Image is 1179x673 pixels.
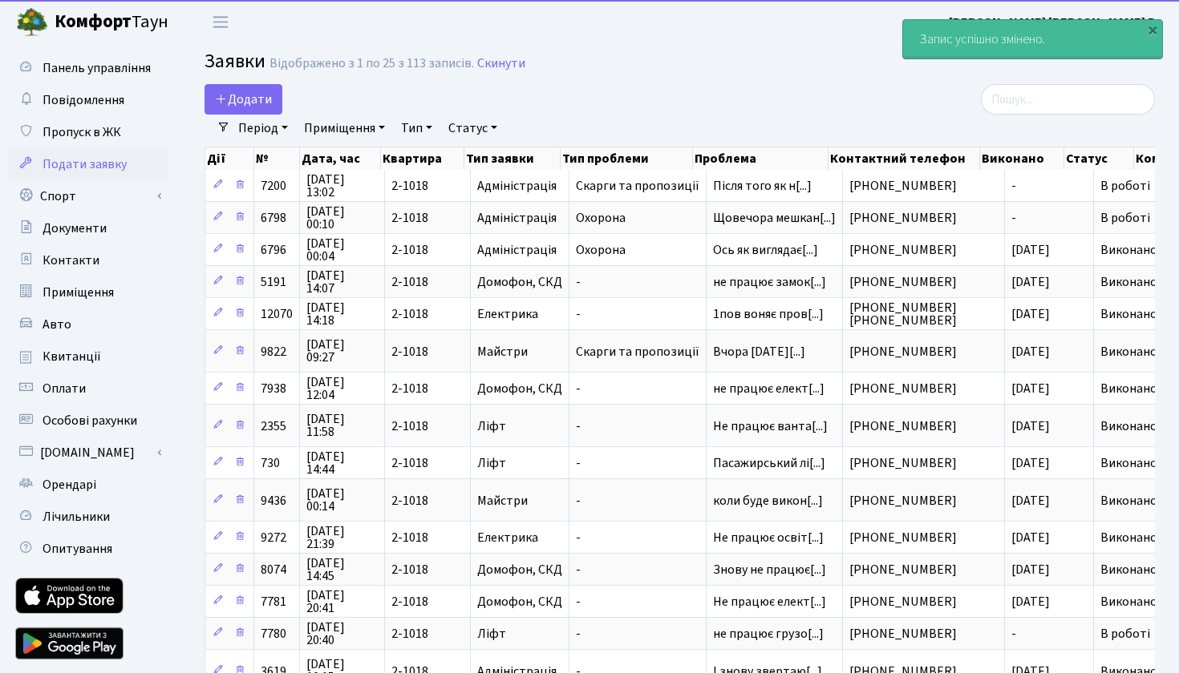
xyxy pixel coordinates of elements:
span: Домофон, СКД [477,595,562,608]
span: - [576,276,699,288]
a: Період [232,115,294,142]
span: [DATE] 21:39 [306,525,378,550]
a: Тип [395,115,439,142]
span: не працює замок[...] [713,273,826,291]
span: [DATE] [1011,273,1050,291]
a: Квитанції [8,341,168,373]
span: 1пов воняє пров[...] [713,305,824,323]
span: не працює елект[...] [713,380,824,397]
span: [PHONE_NUMBER] [PHONE_NUMBER] [849,301,998,327]
span: [DATE] 13:02 [306,173,378,199]
span: В роботі [1100,177,1150,195]
span: [PHONE_NUMBER] [849,595,998,608]
span: [DATE] 20:41 [306,589,378,615]
a: Контакти [8,244,168,276]
span: Після того як н[...] [713,177,812,195]
th: Дата, час [300,147,381,170]
span: [DATE] [1011,561,1050,578]
span: [DATE] 14:45 [306,557,378,582]
a: Скинути [477,56,525,71]
a: Спорт [8,180,168,212]
span: Виконано [1100,417,1157,435]
span: Охорона [576,212,699,224]
span: - [576,494,699,507]
span: - [576,457,699,469]
span: 2-1018 [391,212,464,224]
th: Тип проблеми [561,147,693,170]
span: [DATE] [1011,593,1050,611]
button: Переключити навігацію [201,9,241,35]
span: [DATE] 00:04 [306,237,378,263]
span: Пропуск в ЖК [43,123,121,141]
a: Орендарі [8,469,168,501]
span: 2-1018 [391,595,464,608]
a: Лічильники [8,501,168,533]
span: Виконано [1100,241,1157,259]
a: Оплати [8,373,168,405]
a: Статус [442,115,504,142]
span: 2-1018 [391,244,464,256]
th: Дії [205,147,254,170]
span: [PHONE_NUMBER] [849,212,998,224]
img: logo.png [16,6,48,38]
span: 2-1018 [391,627,464,640]
span: 2355 [261,417,286,435]
span: - [576,420,699,433]
span: - [576,563,699,576]
span: [DATE] 20:40 [306,621,378,647]
span: Авто [43,316,71,333]
span: [PHONE_NUMBER] [849,563,998,576]
span: Повідомлення [43,91,124,109]
span: [PHONE_NUMBER] [849,276,998,288]
span: Ось як виглядає[...] [713,241,818,259]
span: 2-1018 [391,308,464,320]
span: Опитування [43,540,112,558]
span: Ліфт [477,457,562,469]
span: 6796 [261,241,286,259]
span: Виконано [1100,380,1157,397]
th: Виконано [980,147,1065,170]
b: Комфорт [55,9,132,34]
div: × [1145,22,1161,38]
span: [DATE] 14:07 [306,269,378,295]
span: [PHONE_NUMBER] [849,420,998,433]
span: [DATE] 00:10 [306,205,378,231]
span: 9272 [261,529,286,546]
span: Вчора [DATE][...] [713,343,805,361]
span: [DATE] [1011,417,1050,435]
span: В роботі [1100,209,1150,227]
span: [DATE] 00:14 [306,487,378,513]
span: 2-1018 [391,179,464,192]
span: Лічильники [43,508,110,526]
span: - [1011,209,1016,227]
span: [DATE] 12:04 [306,376,378,401]
span: [DATE] [1011,492,1050,510]
div: Відображено з 1 по 25 з 113 записів. [269,56,474,71]
span: Виконано [1100,273,1157,291]
span: Контакти [43,252,99,269]
th: № [254,147,300,170]
span: Виконано [1100,492,1157,510]
span: [DATE] 09:27 [306,338,378,364]
span: Подати заявку [43,155,127,173]
a: Особові рахунки [8,405,168,437]
span: Ліфт [477,420,562,433]
span: Скарги та пропозиції [576,179,699,192]
span: Охорона [576,244,699,256]
span: 5191 [261,273,286,291]
span: Приміщення [43,284,114,301]
span: Орендарі [43,476,96,494]
span: Заявки [205,47,265,75]
a: Авто [8,308,168,341]
span: 2-1018 [391,420,464,433]
span: 12070 [261,305,293,323]
span: [DATE] 11:58 [306,413,378,438]
span: 9436 [261,492,286,510]
span: [PHONE_NUMBER] [849,457,998,469]
span: Не працює ванта[...] [713,417,828,435]
span: Майстри [477,345,562,358]
a: [DOMAIN_NAME] [8,437,168,469]
span: [PHONE_NUMBER] [849,627,998,640]
span: [DATE] 14:18 [306,301,378,327]
a: Панель управління [8,52,168,84]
